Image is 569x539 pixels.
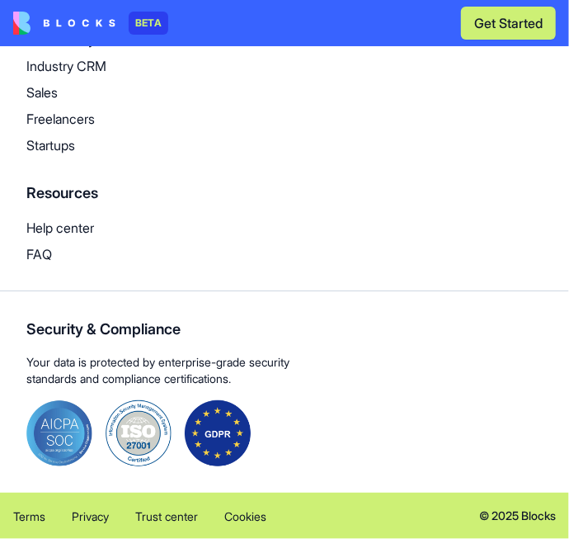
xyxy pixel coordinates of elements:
a: Cookies [224,506,266,526]
a: Startups [26,135,543,155]
span: Cookies [224,509,266,523]
a: FAQ [26,244,543,264]
div: BETA [129,12,168,35]
span: Security & Compliance [26,318,543,341]
a: BETA [13,12,168,35]
a: Freelancers [26,109,543,129]
span: Terms [13,509,45,523]
img: soc2 [26,400,92,466]
img: gdpr [185,400,251,466]
span: © 2025 Blocks [479,508,556,524]
a: Industry CRM [26,56,543,76]
img: iso-27001 [106,400,172,466]
img: logo [13,12,115,35]
span: Your data is protected by enterprise-grade security standards and compliance certifications. [26,354,543,387]
span: Trust center [135,509,198,523]
span: Privacy [72,509,109,523]
a: Terms [13,506,45,526]
button: Get Started [461,7,556,40]
a: Trust center [135,506,198,526]
a: Privacy [72,506,109,526]
a: Sales [26,83,543,102]
a: Help center [26,218,543,238]
span: Resources [26,184,98,201]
